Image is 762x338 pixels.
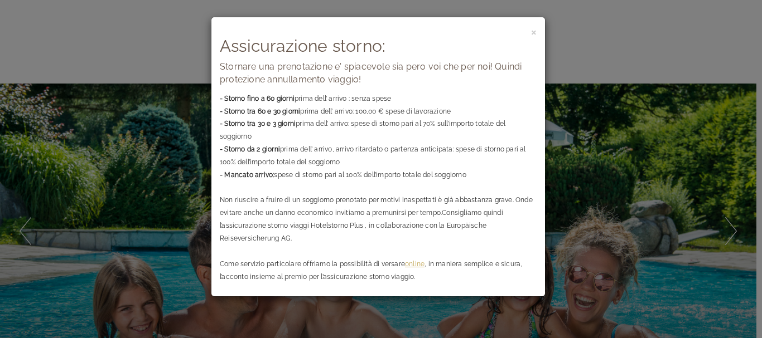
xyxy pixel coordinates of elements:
strong: - Mancato arrivo: [220,171,274,179]
strong: - Storno tra 30 e 3 giorni [220,120,296,128]
span: × [531,25,537,38]
button: Close [531,26,537,37]
a: online [405,260,425,268]
span: prima dell’ arrivo : senza spese prima dell’ arrivo: 100,00 € spese di lavorazione prima dell’ ar... [220,95,533,281]
p: Stornare una prenotazione e' spiacevole sia pero voi che per noi! Quindi protezione annullamento ... [220,61,537,86]
strong: - Storno da 2 giorni [220,145,280,153]
strong: - Storno tra 60 e 30 giorni [220,107,300,115]
strong: - Storno fino a 60 giorni [220,95,295,102]
h2: Assicurazione storno: [220,37,537,55]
